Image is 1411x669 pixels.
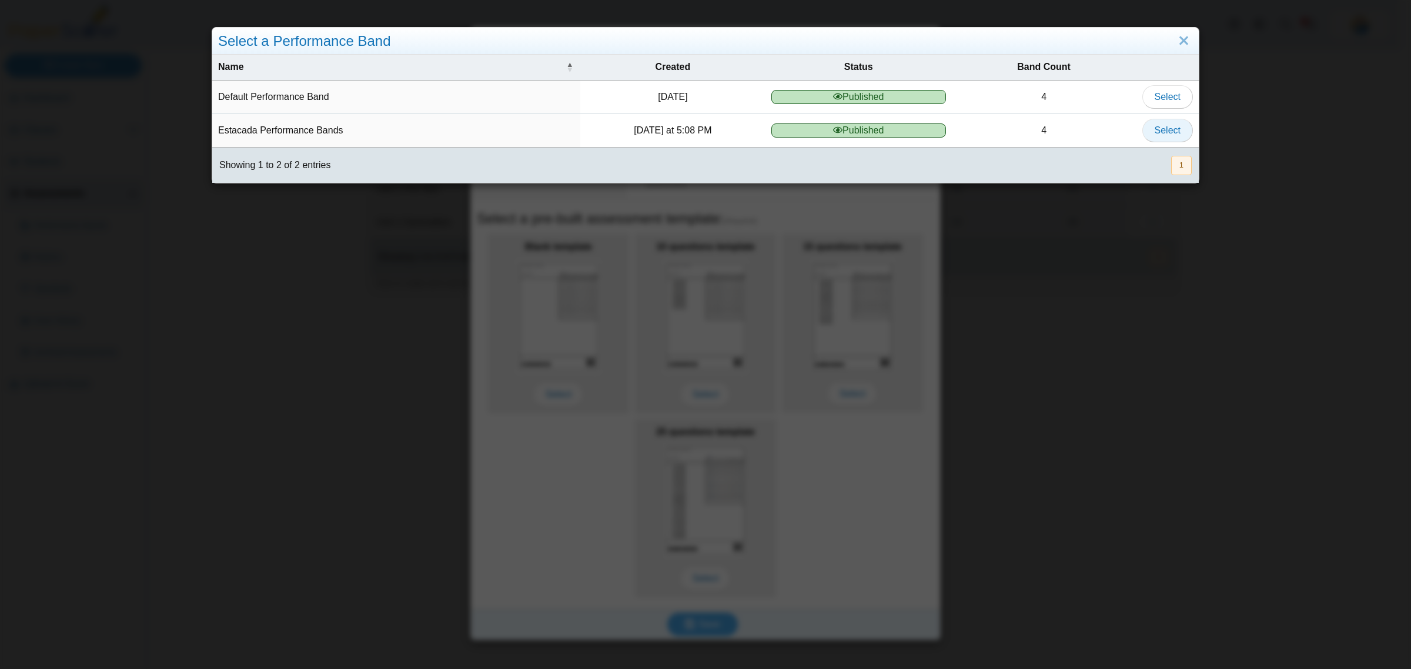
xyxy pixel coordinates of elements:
button: Select [1142,119,1193,142]
button: 1 [1171,156,1192,175]
span: Select [1155,92,1181,102]
span: Published [771,123,946,138]
td: Estacada Performance Bands [212,114,580,148]
span: Published [771,90,946,104]
span: Name [218,62,244,72]
time: Sep 8, 2025 at 5:08 PM [634,125,711,135]
td: Default Performance Band [212,81,580,114]
span: Name : Activate to invert sorting [566,55,573,79]
td: 4 [952,81,1136,114]
time: Oct 12, 2023 at 7:04 PM [658,92,687,102]
span: Band Count [1017,62,1071,72]
span: Created [656,62,691,72]
a: Close [1175,31,1193,51]
span: Select [1155,125,1181,135]
div: Select a Performance Band [212,28,1199,55]
div: Showing 1 to 2 of 2 entries [212,148,330,183]
span: Status [844,62,873,72]
nav: pagination [1170,156,1192,175]
button: Select [1142,85,1193,109]
td: 4 [952,114,1136,148]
